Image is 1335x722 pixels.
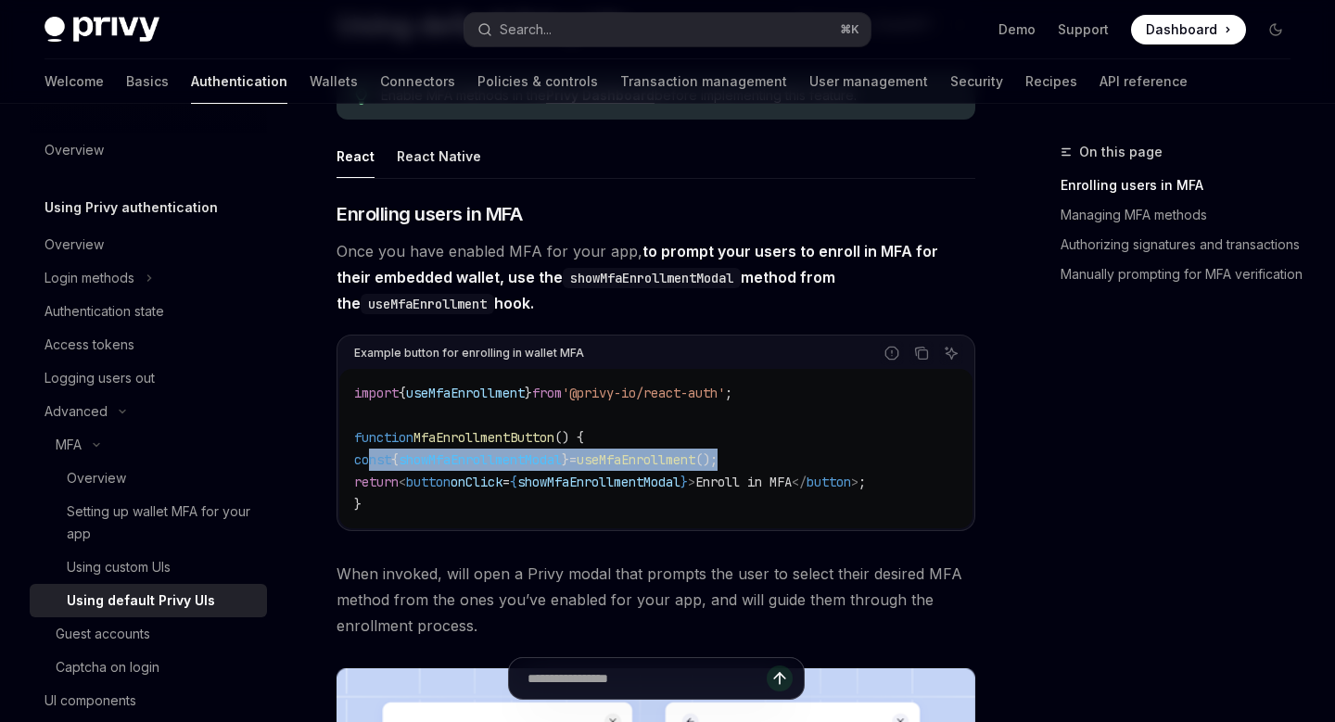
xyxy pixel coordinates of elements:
[1061,230,1305,260] a: Authorizing signatures and transactions
[688,474,695,490] span: >
[413,429,554,446] span: MfaEnrollmentButton
[30,428,267,462] button: Toggle MFA section
[695,474,792,490] span: Enroll in MFA
[562,385,725,401] span: '@privy-io/react-auth'
[44,17,159,43] img: dark logo
[563,268,741,288] code: showMfaEnrollmentModal
[30,295,267,328] a: Authentication state
[30,361,267,395] a: Logging users out
[30,584,267,617] a: Using default Privy UIs
[620,59,787,104] a: Transaction management
[44,367,155,389] div: Logging users out
[554,429,584,446] span: () {
[67,500,256,545] div: Setting up wallet MFA for your app
[44,196,218,219] h5: Using Privy authentication
[502,474,510,490] span: =
[1061,200,1305,230] a: Managing MFA methods
[44,59,104,104] a: Welcome
[126,59,169,104] a: Basics
[399,451,562,468] span: showMfaEnrollmentModal
[44,690,136,712] div: UI components
[880,341,904,365] button: Report incorrect code
[30,684,267,717] a: UI components
[67,556,171,578] div: Using custom UIs
[391,451,399,468] span: {
[858,474,866,490] span: ;
[399,474,406,490] span: <
[792,474,807,490] span: </
[30,395,267,428] button: Toggle Advanced section
[361,294,494,314] code: useMfaEnrollment
[695,451,718,468] span: ();
[337,134,375,178] div: React
[354,451,391,468] span: const
[1131,15,1246,44] a: Dashboard
[191,59,287,104] a: Authentication
[30,551,267,584] a: Using custom UIs
[30,651,267,684] a: Captcha on login
[337,561,975,639] span: When invoked, will open a Privy modal that prompts the user to select their desired MFA method fr...
[528,658,767,699] input: Ask a question...
[1058,20,1109,39] a: Support
[569,451,577,468] span: =
[1061,260,1305,289] a: Manually prompting for MFA verification
[562,451,569,468] span: }
[464,13,870,46] button: Open search
[577,451,695,468] span: useMfaEnrollment
[939,341,963,365] button: Ask AI
[725,385,732,401] span: ;
[950,59,1003,104] a: Security
[525,385,532,401] span: }
[337,238,975,316] span: Once you have enabled MFA for your app,
[337,201,522,227] span: Enrolling users in MFA
[67,589,215,612] div: Using default Privy UIs
[44,234,104,256] div: Overview
[1025,59,1077,104] a: Recipes
[851,474,858,490] span: >
[44,139,104,161] div: Overview
[337,242,938,312] strong: to prompt your users to enroll in MFA for their embedded wallet, use the method from the hook.
[56,434,82,456] div: MFA
[44,300,164,323] div: Authentication state
[680,474,688,490] span: }
[44,400,108,423] div: Advanced
[1146,20,1217,39] span: Dashboard
[451,474,502,490] span: onClick
[30,133,267,167] a: Overview
[380,59,455,104] a: Connectors
[767,665,793,691] button: Send message
[30,261,267,295] button: Toggle Login methods section
[30,228,267,261] a: Overview
[44,334,134,356] div: Access tokens
[840,22,859,37] span: ⌘ K
[310,59,358,104] a: Wallets
[30,328,267,361] a: Access tokens
[354,474,399,490] span: return
[809,59,928,104] a: User management
[399,385,406,401] span: {
[30,495,267,551] a: Setting up wallet MFA for your app
[406,385,525,401] span: useMfaEnrollment
[532,385,562,401] span: from
[517,474,680,490] span: showMfaEnrollmentModal
[1061,171,1305,200] a: Enrolling users in MFA
[30,617,267,651] a: Guest accounts
[1261,15,1290,44] button: Toggle dark mode
[807,474,851,490] span: button
[406,474,451,490] span: button
[56,656,159,678] div: Captcha on login
[67,467,126,489] div: Overview
[56,623,150,645] div: Guest accounts
[30,462,267,495] a: Overview
[354,496,362,513] span: }
[500,19,552,41] div: Search...
[510,474,517,490] span: {
[1079,141,1163,163] span: On this page
[998,20,1036,39] a: Demo
[44,267,134,289] div: Login methods
[354,429,413,446] span: function
[354,341,584,365] div: Example button for enrolling in wallet MFA
[909,341,934,365] button: Copy the contents from the code block
[354,385,399,401] span: import
[477,59,598,104] a: Policies & controls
